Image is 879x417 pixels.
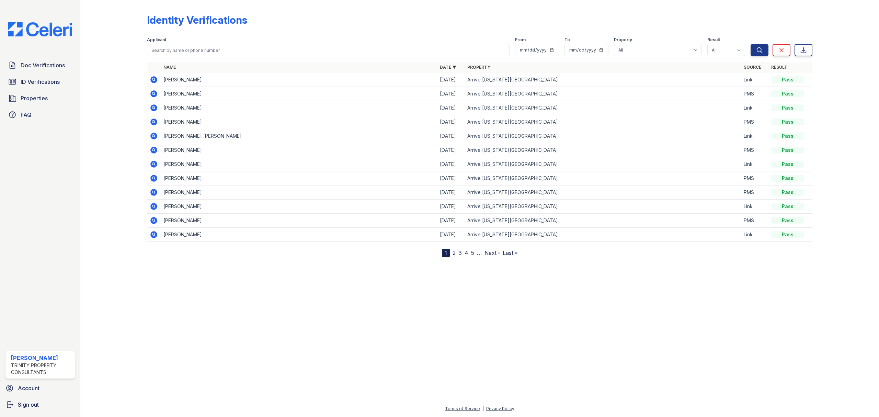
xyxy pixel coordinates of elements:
td: [DATE] [437,185,465,200]
td: Arrive [US_STATE][GEOGRAPHIC_DATA] [465,143,741,157]
div: Pass [771,119,804,125]
td: Arrive [US_STATE][GEOGRAPHIC_DATA] [465,87,741,101]
td: [PERSON_NAME] [161,73,437,87]
td: Arrive [US_STATE][GEOGRAPHIC_DATA] [465,129,741,143]
td: [PERSON_NAME] [161,115,437,129]
td: [PERSON_NAME] [161,185,437,200]
td: [PERSON_NAME] [161,200,437,214]
td: PMS [741,214,768,228]
div: Pass [771,203,804,210]
td: [DATE] [437,73,465,87]
a: 4 [465,249,468,256]
div: [PERSON_NAME] [11,354,72,362]
td: PMS [741,143,768,157]
td: [DATE] [437,200,465,214]
td: Arrive [US_STATE][GEOGRAPHIC_DATA] [465,101,741,115]
a: Last » [503,249,518,256]
a: ID Verifications [5,75,75,89]
td: [DATE] [437,143,465,157]
td: [DATE] [437,171,465,185]
span: Sign out [18,401,39,409]
label: Result [707,37,720,43]
td: PMS [741,87,768,101]
td: Arrive [US_STATE][GEOGRAPHIC_DATA] [465,171,741,185]
a: Name [163,65,176,70]
input: Search by name or phone number [147,44,510,56]
a: Source [744,65,761,70]
a: Privacy Policy [486,406,514,411]
span: Doc Verifications [21,61,65,69]
td: [PERSON_NAME] [161,214,437,228]
a: Next › [484,249,500,256]
td: Link [741,157,768,171]
div: Pass [771,231,804,238]
td: PMS [741,115,768,129]
td: [DATE] [437,101,465,115]
td: Arrive [US_STATE][GEOGRAPHIC_DATA] [465,157,741,171]
td: PMS [741,171,768,185]
td: [DATE] [437,228,465,242]
td: [PERSON_NAME] [161,101,437,115]
td: PMS [741,185,768,200]
td: [PERSON_NAME] [161,171,437,185]
img: CE_Logo_Blue-a8612792a0a2168367f1c8372b55b34899dd931a85d93a1a3d3e32e68fde9ad4.png [3,22,78,36]
div: Identity Verifications [147,14,247,26]
label: Applicant [147,37,166,43]
div: Pass [771,189,804,196]
td: Link [741,73,768,87]
div: Pass [771,133,804,139]
td: Arrive [US_STATE][GEOGRAPHIC_DATA] [465,200,741,214]
a: Property [467,65,490,70]
td: Link [741,101,768,115]
td: Link [741,129,768,143]
label: To [564,37,570,43]
td: Link [741,228,768,242]
td: Link [741,200,768,214]
div: Trinity Property Consultants [11,362,72,376]
div: Pass [771,76,804,83]
a: 5 [471,249,474,256]
span: Properties [21,94,48,102]
a: Sign out [3,398,78,412]
td: Arrive [US_STATE][GEOGRAPHIC_DATA] [465,115,741,129]
td: [DATE] [437,157,465,171]
td: Arrive [US_STATE][GEOGRAPHIC_DATA] [465,214,741,228]
td: [DATE] [437,115,465,129]
div: Pass [771,147,804,154]
div: Pass [771,217,804,224]
td: [PERSON_NAME] [161,157,437,171]
a: 2 [453,249,456,256]
td: [PERSON_NAME] [161,143,437,157]
td: [DATE] [437,129,465,143]
a: Date ▼ [440,65,456,70]
label: Property [614,37,632,43]
a: Account [3,381,78,395]
div: Pass [771,104,804,111]
div: | [482,406,484,411]
a: FAQ [5,108,75,122]
div: 1 [442,249,450,257]
div: Pass [771,161,804,168]
a: Properties [5,91,75,105]
span: ID Verifications [21,78,60,86]
td: [PERSON_NAME] [PERSON_NAME] [161,129,437,143]
span: … [477,249,482,257]
td: [DATE] [437,87,465,101]
td: [DATE] [437,214,465,228]
a: Doc Verifications [5,58,75,72]
span: Account [18,384,39,392]
a: Result [771,65,787,70]
td: Arrive [US_STATE][GEOGRAPHIC_DATA] [465,185,741,200]
td: Arrive [US_STATE][GEOGRAPHIC_DATA] [465,73,741,87]
a: Terms of Service [445,406,480,411]
div: Pass [771,90,804,97]
label: From [515,37,526,43]
td: [PERSON_NAME] [161,87,437,101]
td: Arrive [US_STATE][GEOGRAPHIC_DATA] [465,228,741,242]
div: Pass [771,175,804,182]
span: FAQ [21,111,32,119]
a: 3 [458,249,462,256]
td: [PERSON_NAME] [161,228,437,242]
